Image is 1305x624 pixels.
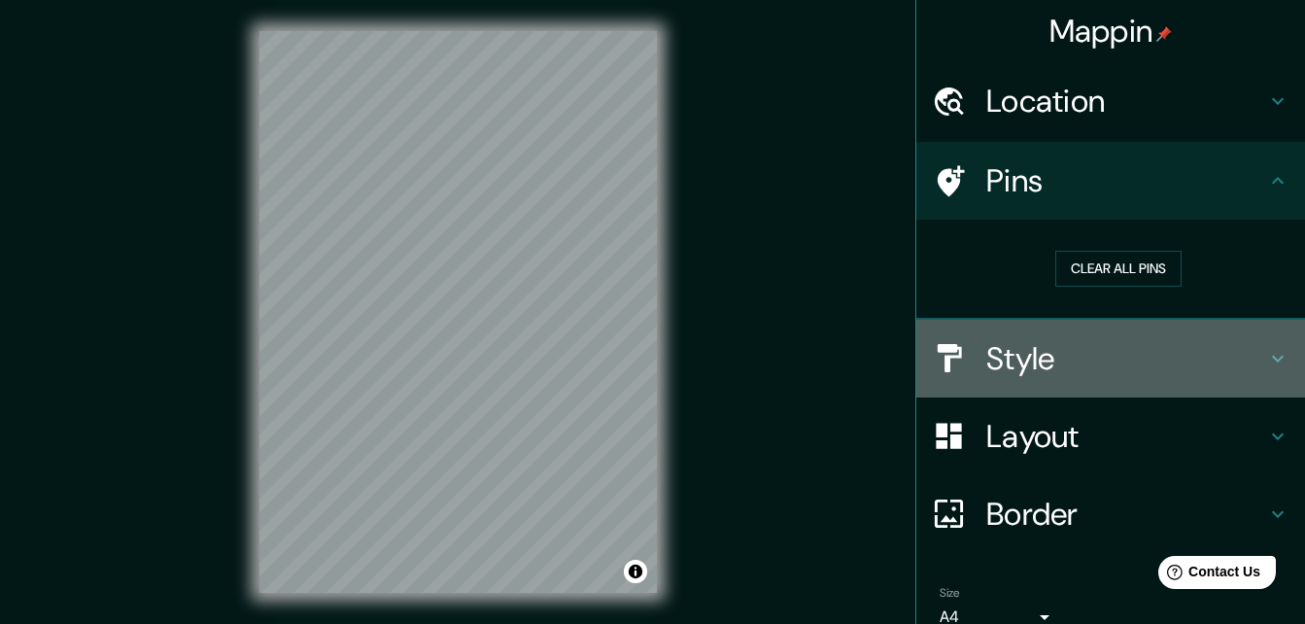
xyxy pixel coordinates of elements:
[624,560,647,583] button: Toggle attribution
[1055,251,1182,287] button: Clear all pins
[986,495,1266,534] h4: Border
[916,142,1305,220] div: Pins
[259,31,657,593] canvas: Map
[916,320,1305,398] div: Style
[986,339,1266,378] h4: Style
[1049,12,1173,51] h4: Mappin
[916,62,1305,140] div: Location
[916,398,1305,475] div: Layout
[916,475,1305,553] div: Border
[986,417,1266,456] h4: Layout
[1132,548,1284,603] iframe: Help widget launcher
[1156,26,1172,42] img: pin-icon.png
[986,82,1266,121] h4: Location
[940,584,960,601] label: Size
[986,161,1266,200] h4: Pins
